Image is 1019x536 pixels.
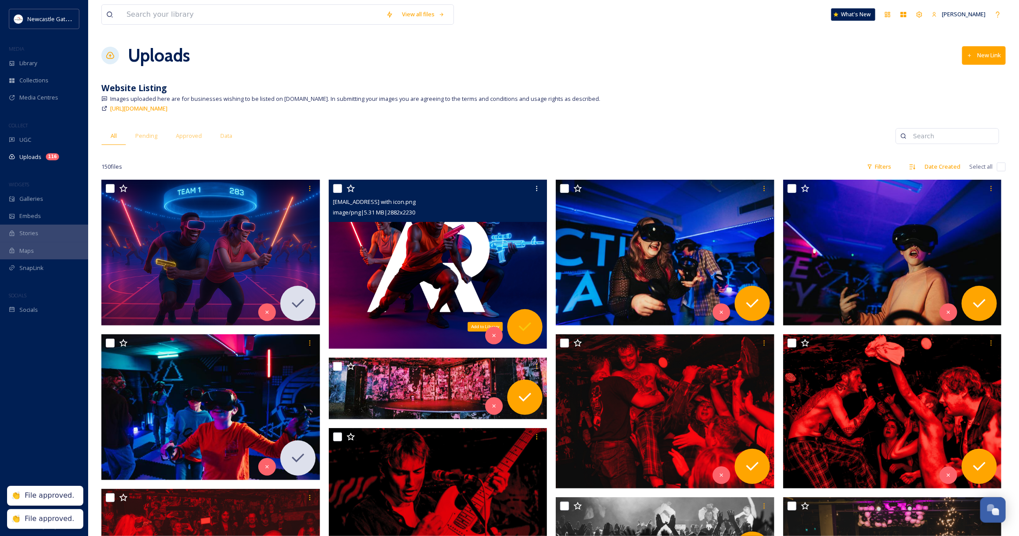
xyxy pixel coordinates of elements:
a: View all files [398,6,449,23]
a: [URL][DOMAIN_NAME] [110,103,167,114]
span: UGC [19,136,31,144]
img: ext_1753786792.764077_not@applicable.com-Think Tank NewcastleGateshead cover.png [329,358,547,419]
span: Maps [19,247,34,255]
div: Add to Library [468,322,503,332]
span: All [111,132,117,140]
span: Embeds [19,212,41,220]
div: 👏 [11,491,20,500]
img: ext_1754384089.60299_daniel@active-reality.com-Active Reality Photos-100.jpg [101,334,320,480]
img: ext_1754384095.935879_daniel@active-reality.com-ar-hero with icon.png [329,180,547,349]
span: MEDIA [9,45,24,52]
span: [PERSON_NAME] [942,10,986,18]
button: New Link [962,46,1006,64]
span: Galleries [19,195,43,203]
span: SnapLink [19,264,44,272]
img: DqD9wEUd_400x400.jpg [14,15,23,23]
span: [EMAIL_ADDRESS] with icon.png [333,198,416,206]
img: ext_1754384096.220387_daniel@active-reality.com-AR Sport-Arena-2 people.png [101,180,320,325]
span: Library [19,59,37,67]
img: ext_1753786792.382602_not@applicable.com-1.png [783,334,1002,488]
img: ext_1753786792.450699_not@applicable.com-4.png [556,334,774,488]
span: Data [220,132,232,140]
span: Socials [19,306,38,314]
div: File approved. [25,514,74,524]
span: COLLECT [9,122,28,129]
span: WIDGETS [9,181,29,188]
button: Open Chat [980,497,1006,523]
span: Approved [176,132,202,140]
div: 👏 [11,514,20,524]
span: Stories [19,229,38,237]
a: Uploads [128,42,190,69]
span: Collections [19,76,48,85]
span: 150 file s [101,163,122,171]
span: Select all [969,163,993,171]
span: Media Centres [19,93,58,102]
span: Pending [135,132,157,140]
span: SOCIALS [9,292,26,299]
input: Search [909,127,994,145]
img: ext_1754384089.606398_daniel@active-reality.com-Active Reality Photos-104.jpg [783,180,1002,325]
a: [PERSON_NAME] [927,6,990,23]
span: Newcastle Gateshead Initiative [27,15,108,23]
img: ext_1754384090.582679_daniel@active-reality.com-Active Reality Photos-179.jpg [556,180,774,325]
div: Date Created [920,158,965,175]
input: Search your library [122,5,382,24]
span: [URL][DOMAIN_NAME] [110,104,167,112]
div: Filters [863,158,896,175]
div: 116 [46,153,59,160]
span: Uploads [19,153,41,161]
span: Images uploaded here are for businesses wishing to be listed on [DOMAIN_NAME]. In submitting your... [110,95,600,103]
span: image/png | 5.31 MB | 2882 x 2230 [333,208,416,216]
div: File approved. [25,491,74,500]
strong: Website Listing [101,82,167,94]
a: What's New [831,8,875,21]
